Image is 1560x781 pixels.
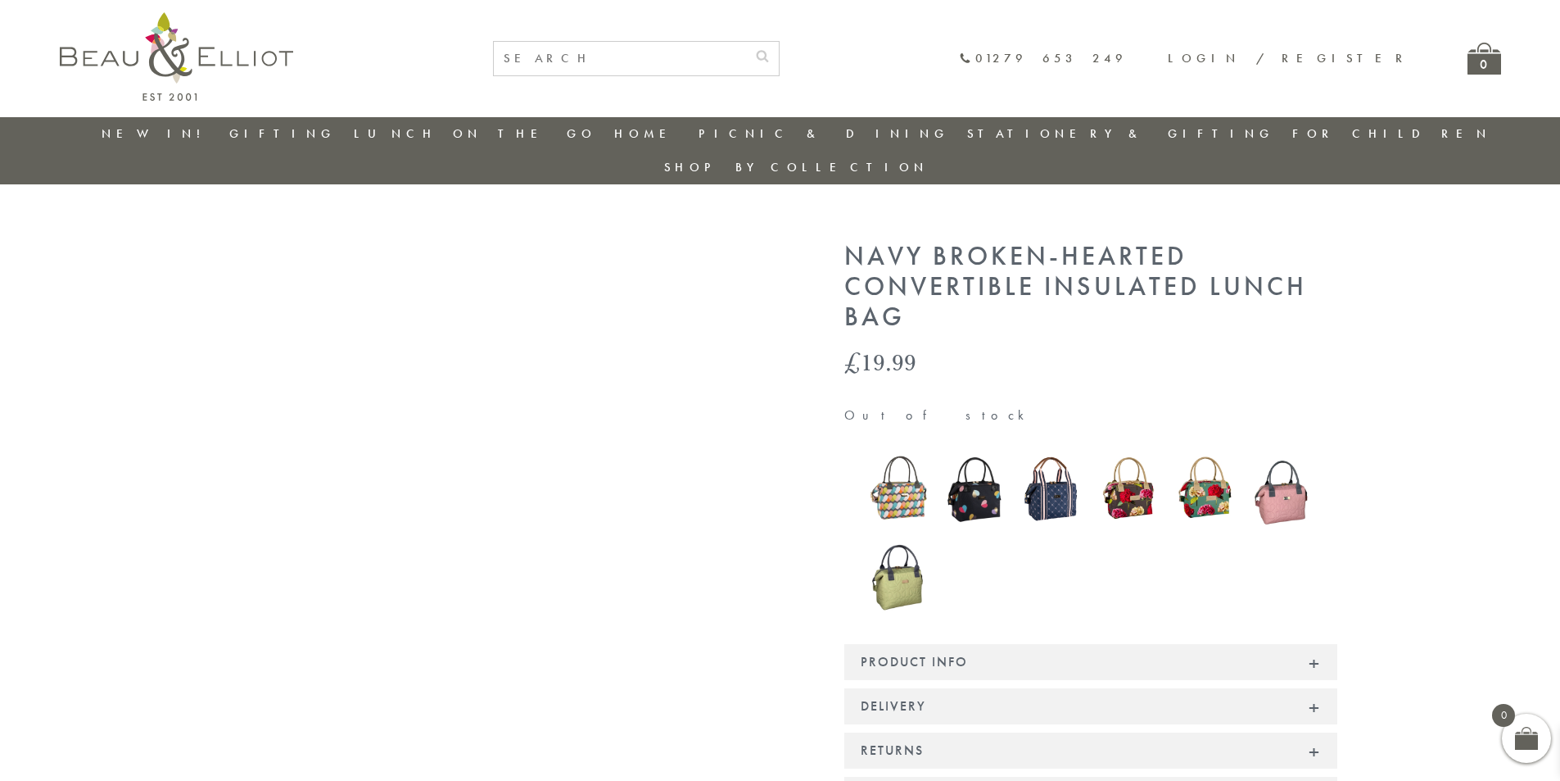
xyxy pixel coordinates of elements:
[967,125,1274,142] a: Stationery & Gifting
[664,159,929,175] a: Shop by collection
[1292,125,1491,142] a: For Children
[494,42,746,75] input: SEARCH
[1022,452,1083,529] a: Monogram Midnight Convertible Lunch Bag
[1168,50,1410,66] a: Login / Register
[1492,704,1515,727] span: 0
[1099,452,1160,529] a: Sarah Kelleher Lunch Bag Dark Stone
[60,12,293,101] img: logo
[869,533,929,620] a: Oxford quilted lunch bag pistachio
[1175,448,1236,529] img: Sarah Kelleher convertible lunch bag teal
[102,125,211,142] a: New in!
[844,242,1337,332] h1: Navy Broken-hearted Convertible Insulated Lunch Bag
[844,345,916,379] bdi: 19.99
[1099,452,1160,525] img: Sarah Kelleher Lunch Bag Dark Stone
[869,533,929,616] img: Oxford quilted lunch bag pistachio
[959,52,1127,66] a: 01279 653 249
[1467,43,1501,75] a: 0
[945,447,1006,529] img: Emily convertible lunch bag
[945,447,1006,533] a: Emily convertible lunch bag
[1252,448,1313,529] img: Oxford quilted lunch bag mallow
[869,450,929,527] img: Carnaby eclipse convertible lunch bag
[614,125,680,142] a: Home
[869,450,929,530] a: Carnaby eclipse convertible lunch bag
[229,125,336,142] a: Gifting
[844,345,861,379] span: £
[699,125,949,142] a: Picnic & Dining
[844,644,1337,680] div: Product Info
[844,408,1337,423] p: Out of stock
[844,733,1337,769] div: Returns
[1175,448,1236,533] a: Sarah Kelleher convertible lunch bag teal
[1022,452,1083,524] img: Monogram Midnight Convertible Lunch Bag
[844,688,1337,724] div: Delivery
[1252,448,1313,533] a: Oxford quilted lunch bag mallow
[354,125,596,142] a: Lunch On The Go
